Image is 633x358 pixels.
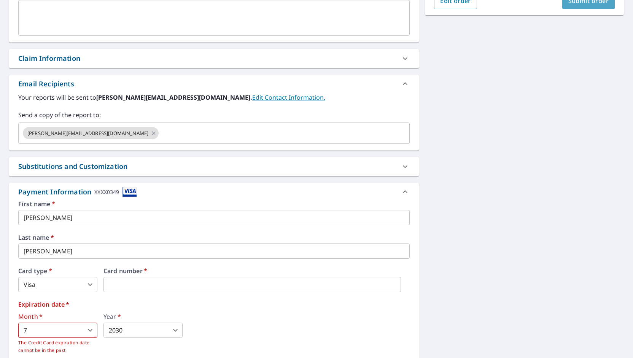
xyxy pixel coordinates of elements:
label: Card type [18,268,97,274]
label: Year [103,313,183,320]
div: Payment Information [18,187,137,197]
div: Claim Information [18,53,80,64]
b: [PERSON_NAME][EMAIL_ADDRESS][DOMAIN_NAME]. [96,93,252,102]
label: Your reports will be sent to [18,93,410,102]
label: Card number [103,268,410,274]
div: XXXX0349 [94,187,119,197]
div: 2030 [103,323,183,338]
label: Send a copy of the report to: [18,110,410,119]
div: Substitutions and Customization [18,161,127,172]
div: Substitutions and Customization [9,157,419,176]
div: Payment InformationXXXX0349cardImage [9,183,419,201]
label: First name [18,201,410,207]
span: [PERSON_NAME][EMAIL_ADDRESS][DOMAIN_NAME] [23,130,153,137]
a: EditContactInfo [252,93,325,102]
div: Visa [18,277,97,292]
div: 7 [18,323,97,338]
div: Claim Information [9,49,419,68]
div: [PERSON_NAME][EMAIL_ADDRESS][DOMAIN_NAME] [23,127,159,139]
img: cardImage [122,187,137,197]
iframe: secure payment field [103,277,401,292]
label: Last name [18,234,410,240]
p: The Credit Card expiration date cannot be in the past [18,339,97,354]
div: Email Recipients [9,75,419,93]
label: Month [18,313,97,320]
label: Expiration date [18,301,410,307]
div: Email Recipients [18,79,74,89]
